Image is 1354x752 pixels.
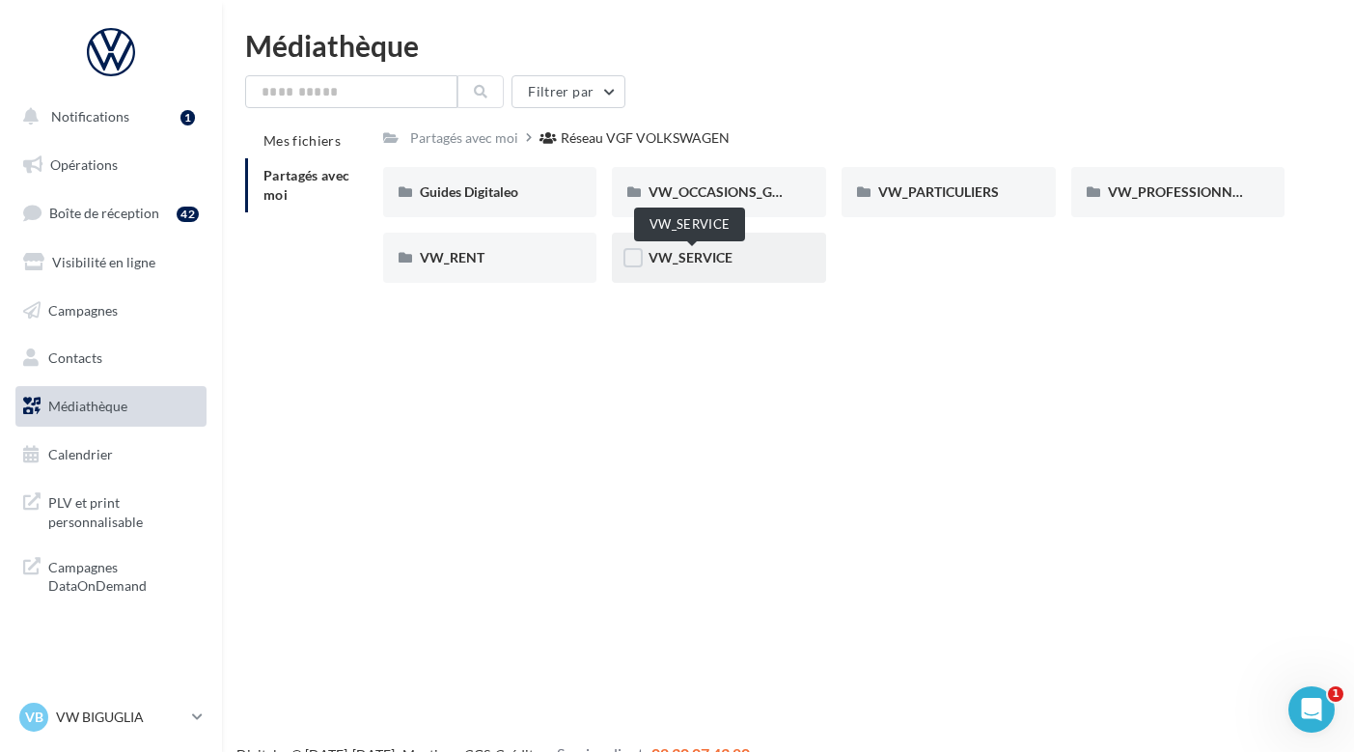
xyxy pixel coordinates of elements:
[410,128,518,148] div: Partagés avec moi
[48,349,102,366] span: Contacts
[12,145,210,185] a: Opérations
[50,156,118,173] span: Opérations
[420,183,518,200] span: Guides Digitaleo
[12,386,210,427] a: Médiathèque
[48,301,118,318] span: Campagnes
[48,489,199,531] span: PLV et print personnalisable
[1288,686,1335,733] iframe: Intercom live chat
[48,398,127,414] span: Médiathèque
[12,434,210,475] a: Calendrier
[12,192,210,234] a: Boîte de réception42
[15,699,207,736] a: VB VW BIGUGLIA
[12,338,210,378] a: Contacts
[12,546,210,603] a: Campagnes DataOnDemand
[25,708,43,727] span: VB
[878,183,999,200] span: VW_PARTICULIERS
[561,128,730,148] div: Réseau VGF VOLKSWAGEN
[180,110,195,125] div: 1
[245,31,1331,60] div: Médiathèque
[12,482,210,539] a: PLV et print personnalisable
[1328,686,1343,702] span: 1
[49,205,159,221] span: Boîte de réception
[52,254,155,270] span: Visibilité en ligne
[48,554,199,596] span: Campagnes DataOnDemand
[634,208,745,241] div: VW_SERVICE
[56,708,184,727] p: VW BIGUGLIA
[263,167,350,203] span: Partagés avec moi
[511,75,625,108] button: Filtrer par
[1108,183,1255,200] span: VW_PROFESSIONNELS
[177,207,199,222] div: 42
[649,183,838,200] span: VW_OCCASIONS_GARANTIES
[12,242,210,283] a: Visibilité en ligne
[12,97,203,137] button: Notifications 1
[48,446,113,462] span: Calendrier
[51,108,129,125] span: Notifications
[420,249,484,265] span: VW_RENT
[649,249,732,265] span: VW_SERVICE
[12,291,210,331] a: Campagnes
[263,132,341,149] span: Mes fichiers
